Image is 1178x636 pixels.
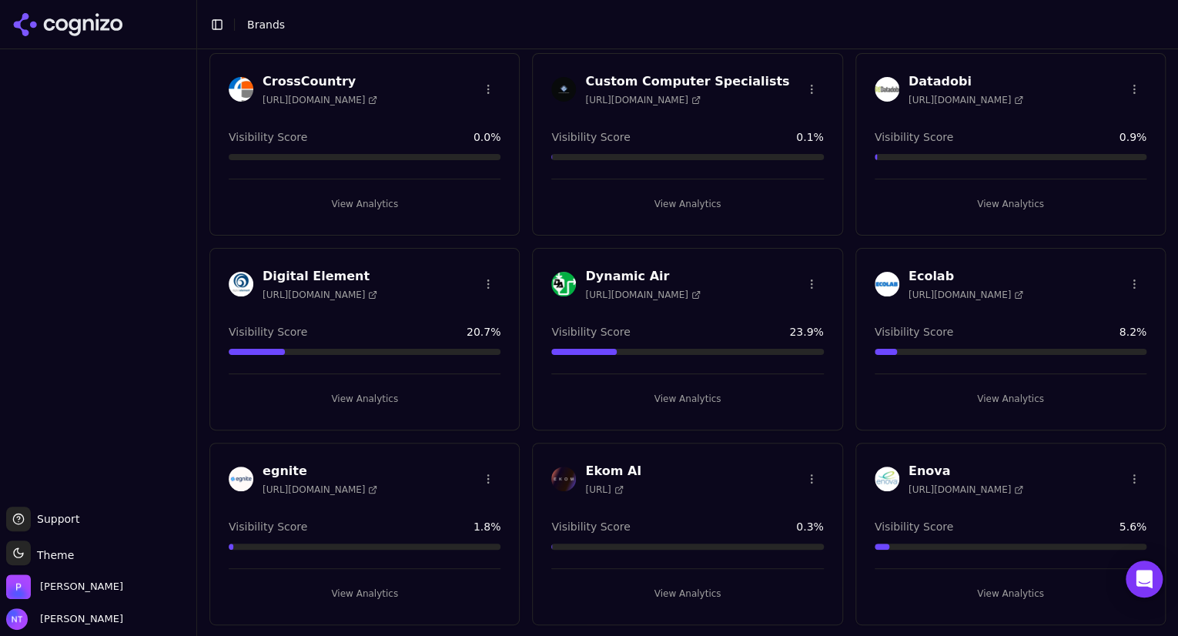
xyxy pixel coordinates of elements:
img: Datadobi [875,77,899,102]
span: 0.1 % [796,129,824,145]
h3: Ekom AI [585,462,641,480]
span: Brands [247,18,285,31]
img: Digital Element [229,272,253,296]
button: View Analytics [875,581,1146,606]
img: egnite [229,467,253,491]
img: Nate Tower [6,608,28,630]
h3: CrossCountry [263,72,377,91]
img: Perrill [6,574,31,599]
span: 8.2 % [1119,324,1146,340]
img: Dynamic Air [551,272,576,296]
h3: egnite [263,462,377,480]
button: Open user button [6,608,123,630]
h3: Ecolab [909,267,1023,286]
h3: Enova [909,462,1023,480]
img: Ecolab [875,272,899,296]
span: [URL][DOMAIN_NAME] [263,94,377,106]
span: Visibility Score [875,129,953,145]
h3: Digital Element [263,267,377,286]
span: 20.7 % [467,324,500,340]
span: 1.8 % [474,519,501,534]
img: Ekom AI [551,467,576,491]
span: Theme [31,549,74,561]
img: CrossCountry [229,77,253,102]
span: 5.6 % [1119,519,1146,534]
span: Visibility Score [229,129,307,145]
span: Visibility Score [229,324,307,340]
span: Visibility Score [229,519,307,534]
span: 0.3 % [796,519,824,534]
button: View Analytics [229,387,500,411]
span: [URL][DOMAIN_NAME] [585,94,700,106]
span: Visibility Score [551,129,630,145]
h3: Custom Computer Specialists [585,72,789,91]
span: Perrill [40,580,123,594]
span: [URL][DOMAIN_NAME] [909,94,1023,106]
span: [URL][DOMAIN_NAME] [263,484,377,496]
h3: Datadobi [909,72,1023,91]
span: Support [31,511,79,527]
span: 0.9 % [1119,129,1146,145]
button: View Analytics [875,387,1146,411]
span: [URL][DOMAIN_NAME] [909,484,1023,496]
button: View Analytics [551,581,823,606]
h3: Dynamic Air [585,267,700,286]
button: View Analytics [229,581,500,606]
button: View Analytics [229,192,500,216]
span: Visibility Score [875,324,953,340]
span: [URL] [585,484,623,496]
span: Visibility Score [875,519,953,534]
img: Enova [875,467,899,491]
div: Open Intercom Messenger [1126,561,1163,598]
button: View Analytics [551,192,823,216]
span: [URL][DOMAIN_NAME] [585,289,700,301]
button: View Analytics [551,387,823,411]
nav: breadcrumb [247,17,285,32]
img: Custom Computer Specialists [551,77,576,102]
span: Visibility Score [551,519,630,534]
span: Visibility Score [551,324,630,340]
button: View Analytics [875,192,1146,216]
span: [URL][DOMAIN_NAME] [909,289,1023,301]
span: 23.9 % [789,324,823,340]
span: 0.0 % [474,129,501,145]
span: [URL][DOMAIN_NAME] [263,289,377,301]
span: [PERSON_NAME] [34,612,123,626]
button: Open organization switcher [6,574,123,599]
